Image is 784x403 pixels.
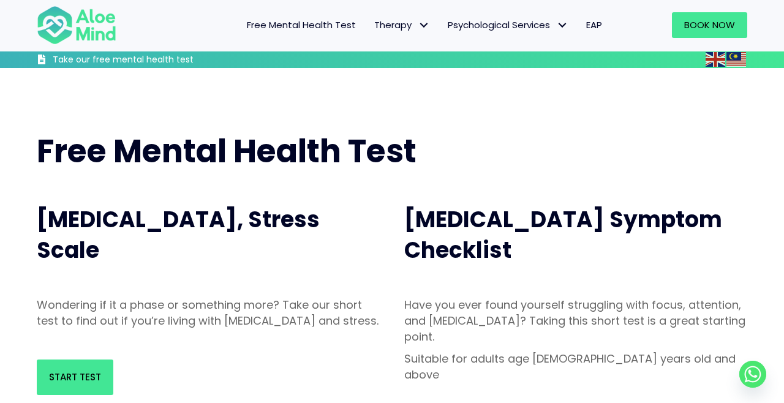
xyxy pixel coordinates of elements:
[448,18,568,31] span: Psychological Services
[238,12,365,38] a: Free Mental Health Test
[53,54,259,66] h3: Take our free mental health test
[132,12,611,38] nav: Menu
[37,5,116,45] img: Aloe mind Logo
[37,297,380,329] p: Wondering if it a phase or something more? Take our short test to find out if you’re living with ...
[374,18,429,31] span: Therapy
[247,18,356,31] span: Free Mental Health Test
[49,371,101,383] span: Start Test
[706,52,725,67] img: en
[439,12,577,38] a: Psychological ServicesPsychological Services: submenu
[37,360,113,395] a: Start Test
[553,17,571,34] span: Psychological Services: submenu
[726,52,746,67] img: ms
[706,52,726,66] a: English
[37,54,259,68] a: Take our free mental health test
[365,12,439,38] a: TherapyTherapy: submenu
[586,18,602,31] span: EAP
[404,351,747,383] p: Suitable for adults age [DEMOGRAPHIC_DATA] years old and above
[415,17,432,34] span: Therapy: submenu
[37,129,417,173] span: Free Mental Health Test
[37,204,320,266] span: [MEDICAL_DATA], Stress Scale
[577,12,611,38] a: EAP
[726,52,747,66] a: Malay
[739,361,766,388] a: Whatsapp
[672,12,747,38] a: Book Now
[404,204,722,266] span: [MEDICAL_DATA] Symptom Checklist
[684,18,735,31] span: Book Now
[404,297,747,345] p: Have you ever found yourself struggling with focus, attention, and [MEDICAL_DATA]? Taking this sh...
